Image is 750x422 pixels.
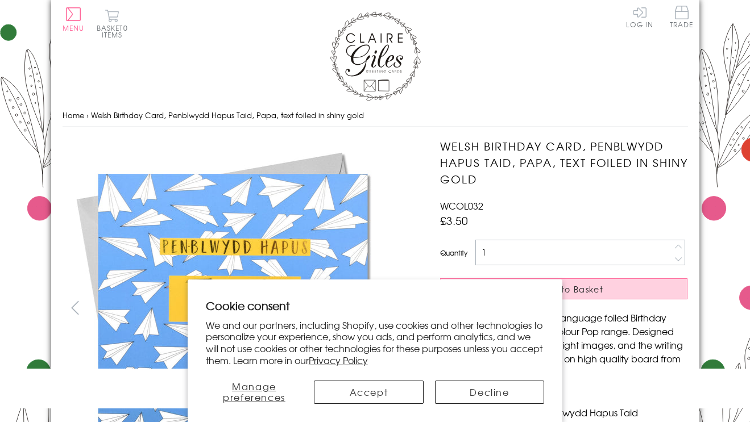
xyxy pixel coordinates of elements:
[440,248,467,258] label: Quantity
[626,6,653,28] a: Log In
[102,23,128,40] span: 0 items
[206,319,545,366] p: We and our partners, including Shopify, use cookies and other technologies to personalize your ex...
[440,278,687,299] button: Add to Basket
[440,212,468,228] span: £3.50
[63,23,85,33] span: Menu
[86,110,89,120] span: ›
[538,283,603,295] span: Add to Basket
[223,379,285,404] span: Manage preferences
[206,381,303,404] button: Manage preferences
[314,381,424,404] button: Accept
[440,199,483,212] span: WCOL032
[670,6,694,28] span: Trade
[63,7,85,31] button: Menu
[97,9,128,38] button: Basket0 items
[435,381,545,404] button: Decline
[91,110,364,120] span: Welsh Birthday Card, Penblwydd Hapus Taid, Papa, text foiled in shiny gold
[440,311,687,392] p: This beautiful vibrant Welsh language foiled Birthday card is from the amazing Colour Pop range. ...
[330,11,421,101] img: Claire Giles Greetings Cards
[440,406,687,419] li: Wording on Front - Pen-blwydd Hapus Taid
[63,295,88,320] button: prev
[63,110,84,120] a: Home
[670,6,694,30] a: Trade
[206,298,545,314] h2: Cookie consent
[63,104,688,127] nav: breadcrumbs
[440,138,687,187] h1: Welsh Birthday Card, Penblwydd Hapus Taid, Papa, text foiled in shiny gold
[309,353,368,367] a: Privacy Policy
